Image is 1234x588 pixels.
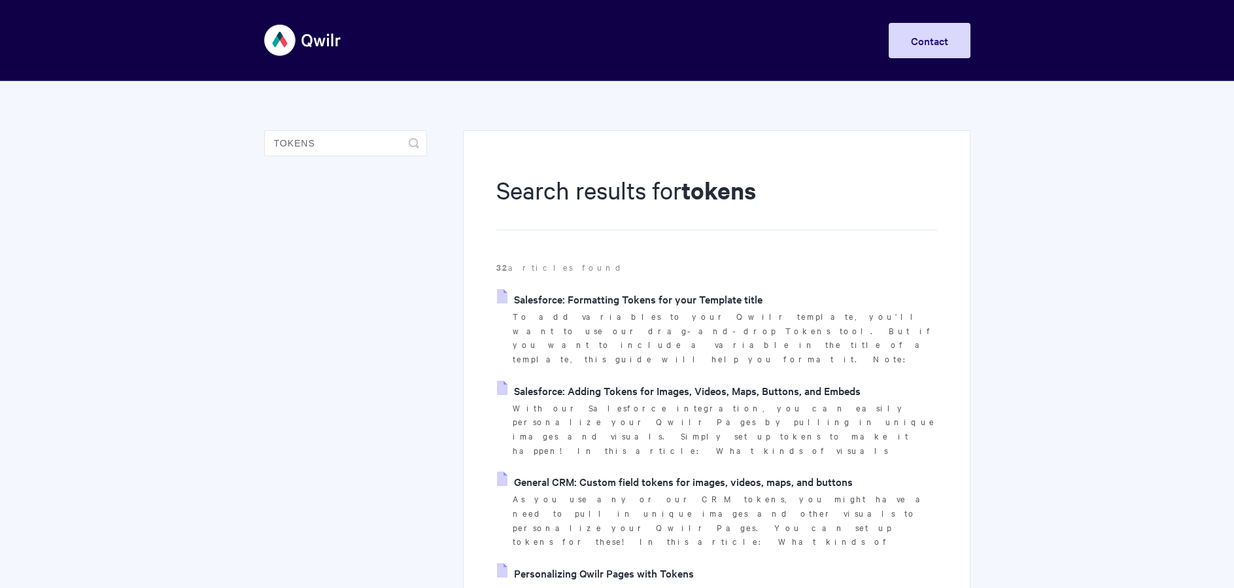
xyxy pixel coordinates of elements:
a: Contact [889,23,970,58]
a: Personalizing Qwilr Pages with Tokens [497,563,694,583]
strong: tokens [681,174,756,206]
input: Search [264,130,427,156]
p: As you use any or our CRM tokens, you might have a need to pull in unique images and other visual... [513,492,936,549]
img: Qwilr Help Center [264,16,342,65]
a: Salesforce: Formatting Tokens for your Template title [497,289,763,309]
h1: Search results for [496,173,936,230]
a: Salesforce: Adding Tokens for Images, Videos, Maps, Buttons, and Embeds [497,381,861,400]
p: With our Salesforce integration, you can easily personalize your Qwilr Pages by pulling in unique... [513,401,936,458]
a: General CRM: Custom field tokens for images, videos, maps, and buttons [497,472,853,491]
p: articles found [496,260,936,275]
p: To add variables to your Qwilr template, you'll want to use our drag-and-drop Tokens tool. But if... [513,309,936,366]
strong: 32 [496,261,508,273]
